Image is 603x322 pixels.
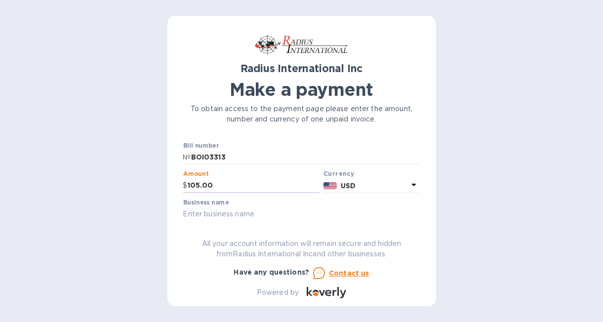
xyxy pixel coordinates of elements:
[183,104,420,124] p: To obtain access to the payment page please enter the amount, number and currency of one unpaid i...
[341,182,356,190] b: USD
[183,79,420,100] h1: Make a payment
[188,178,320,193] input: 0.00
[183,143,219,149] label: Bill number
[183,171,208,177] label: Amount
[241,62,363,75] b: Radius International Inc
[257,287,299,298] p: Powered by
[234,268,310,276] b: Have any questions?
[183,180,188,191] p: $
[323,182,337,189] img: USD
[329,269,369,277] u: Contact us
[323,170,354,177] b: Currency
[183,239,420,259] p: All your account information will remain secure and hidden from Radius International Inc and othe...
[191,150,420,165] input: Enter bill number
[183,200,229,205] label: Business name
[183,207,420,222] input: Enter business name
[183,152,191,162] p: №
